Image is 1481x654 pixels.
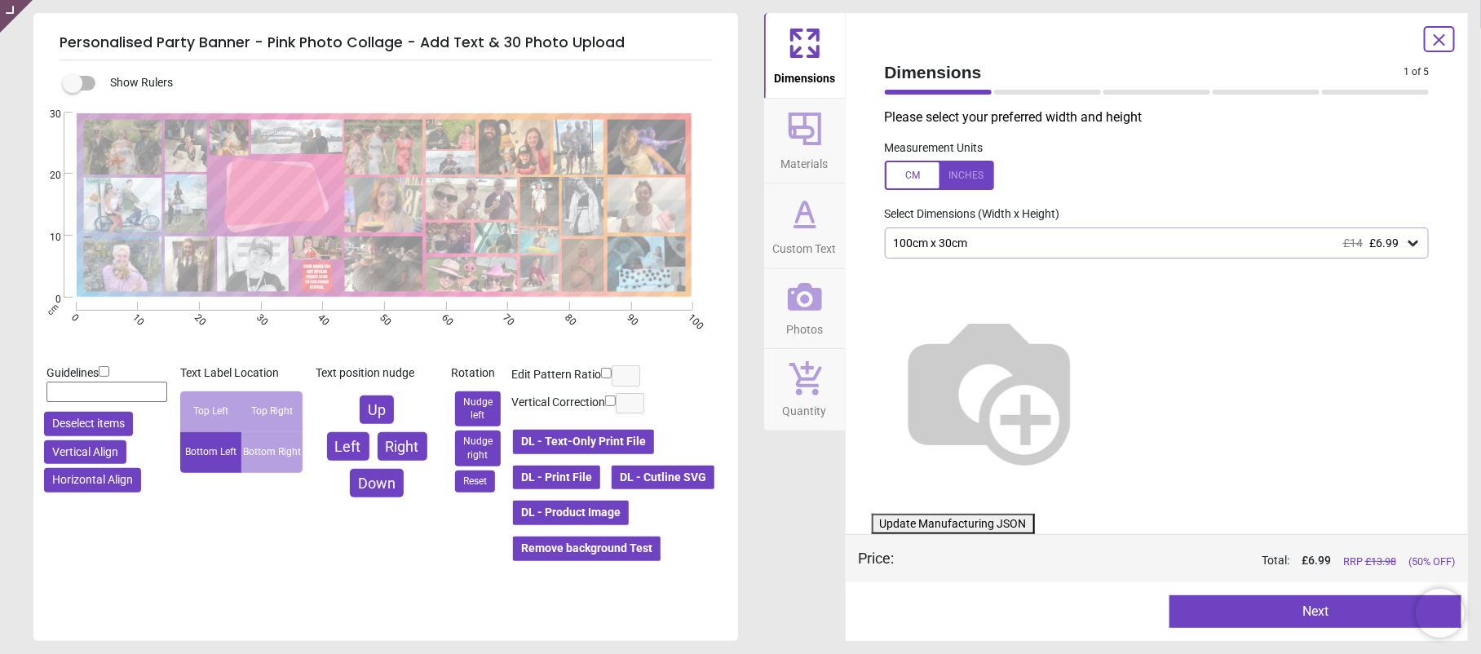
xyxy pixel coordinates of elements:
[30,169,61,183] span: 20
[1343,555,1396,569] span: RRP
[180,391,241,432] div: Top Left
[786,314,823,338] span: Photos
[455,431,501,466] button: Nudge right
[1369,236,1399,250] span: £6.99
[511,535,662,563] button: Remove background Test
[350,469,404,497] button: Down
[859,548,895,568] div: Price :
[892,236,1406,250] div: 100cm x 30cm
[919,553,1456,569] div: Total:
[1169,595,1461,628] button: Next
[885,285,1094,493] img: Helper for size comparison
[1302,553,1331,569] span: £
[764,183,846,268] button: Custom Text
[455,471,495,493] button: Reset
[783,395,827,420] span: Quantity
[316,365,438,382] div: Text position nudge
[781,148,829,173] span: Materials
[1308,554,1331,567] span: 6.99
[1416,589,1465,638] iframe: Brevo live chat
[1408,555,1455,569] span: (50% OFF)
[73,73,738,93] div: Show Rulers
[327,432,369,461] button: Left
[44,440,126,465] button: Vertical Align
[511,367,601,383] label: Edit Pattern Ratio
[455,391,501,427] button: Nudge left
[44,468,141,493] button: Horizontal Align
[360,395,394,424] button: Up
[44,412,133,436] button: Deselect items
[30,108,61,122] span: 30
[1343,236,1363,250] span: £14
[180,432,241,473] div: Bottom Left
[872,514,1035,535] button: Update Manufacturing JSON
[451,365,505,382] div: Rotation
[774,63,835,87] span: Dimensions
[241,391,303,432] div: Top Right
[1365,555,1396,568] span: £ 13.98
[30,231,61,245] span: 10
[610,464,716,492] button: DL - Cutline SVG
[885,108,1443,126] p: Please select your preferred width and height
[872,206,1060,223] label: Select Dimensions (Width x Height)
[885,60,1404,84] span: Dimensions
[511,499,630,527] button: DL - Product Image
[511,464,602,492] button: DL - Print File
[511,395,605,411] label: Vertical Correction
[511,428,656,456] button: DL - Text-Only Print File
[764,349,846,431] button: Quantity
[60,26,712,60] h5: Personalised Party Banner - Pink Photo Collage - Add Text & 30 Photo Upload
[378,432,427,461] button: Right
[773,233,837,258] span: Custom Text
[180,365,303,382] div: Text Label Location
[30,293,61,307] span: 0
[46,366,99,379] span: Guidelines
[764,269,846,349] button: Photos
[764,13,846,98] button: Dimensions
[1404,65,1429,79] span: 1 of 5
[764,99,846,183] button: Materials
[241,432,303,473] div: Bottom Right
[885,140,984,157] label: Measurement Units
